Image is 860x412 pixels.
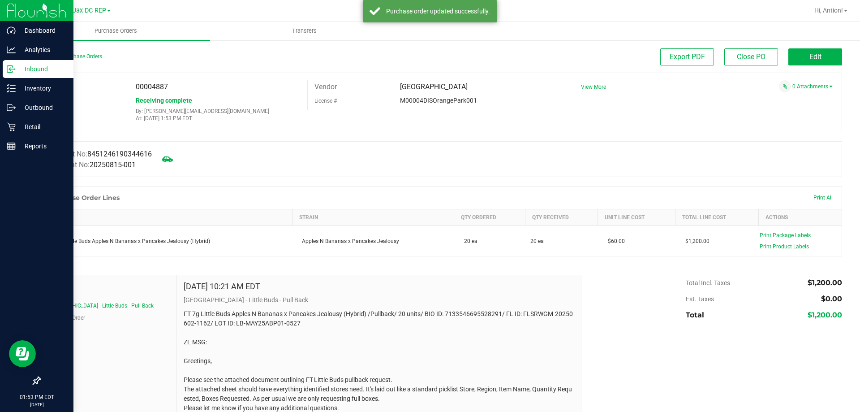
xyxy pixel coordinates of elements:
[7,26,16,35] inline-svg: Dashboard
[292,209,454,226] th: Strain
[808,278,842,287] span: $1,200.00
[9,340,36,367] iframe: Resource center
[760,232,811,239] span: Print Package Labels
[530,237,544,245] span: 20 ea
[16,141,69,152] p: Reports
[821,295,842,303] span: $0.00
[809,52,821,61] span: Edit
[297,238,399,244] span: Apples N Bananas x Pancakes Jealousy
[47,302,154,310] button: [GEOGRAPHIC_DATA] - Little Buds - Pull Back
[724,48,778,65] button: Close PO
[779,80,791,92] span: Attach a document
[681,238,709,244] span: $1,200.00
[16,121,69,132] p: Retail
[603,238,625,244] span: $60.00
[758,209,842,226] th: Actions
[73,7,106,14] span: Jax DC REP
[760,243,809,250] span: Print Product Labels
[686,279,730,286] span: Total Incl. Taxes
[16,83,69,94] p: Inventory
[7,45,16,54] inline-svg: Analytics
[16,102,69,113] p: Outbound
[90,160,136,169] span: 20250815-001
[40,209,292,226] th: Item
[454,209,525,226] th: Qty Ordered
[4,401,69,408] p: [DATE]
[4,393,69,401] p: 01:53 PM EDT
[136,97,192,104] span: Receiving complete
[21,22,210,40] a: Purchase Orders
[87,150,152,158] span: 8451246190344616
[792,83,833,90] a: 0 Attachments
[660,48,714,65] button: Export PDF
[581,84,606,90] a: View More
[16,44,69,55] p: Analytics
[184,295,574,305] p: [GEOGRAPHIC_DATA] - Little Buds - Pull Back
[598,209,675,226] th: Unit Line Cost
[47,160,136,170] label: Shipment No:
[136,115,301,121] p: At: [DATE] 1:53 PM EDT
[46,237,287,245] div: FT 7g Little Buds Apples N Bananas x Pancakes Jealousy (Hybrid)
[460,238,477,244] span: 20 ea
[314,94,337,108] label: License #
[7,122,16,131] inline-svg: Retail
[314,80,337,94] label: Vendor
[280,27,329,35] span: Transfers
[16,64,69,74] p: Inbound
[385,7,490,16] div: Purchase order updated successfully.
[675,209,759,226] th: Total Line Cost
[159,150,176,168] span: Mark as not Arrived
[7,65,16,74] inline-svg: Inbound
[525,209,598,226] th: Qty Received
[814,7,843,14] span: Hi, Antion!
[737,52,765,61] span: Close PO
[136,82,168,91] span: 00004887
[47,282,170,293] span: Notes
[400,97,477,104] span: M00004DISOrangePark001
[686,311,704,319] span: Total
[813,195,833,201] span: Print All
[7,84,16,93] inline-svg: Inventory
[7,142,16,151] inline-svg: Reports
[7,103,16,112] inline-svg: Outbound
[184,282,260,291] h4: [DATE] 10:21 AM EDT
[49,194,120,201] h1: Purchase Order Lines
[670,52,705,61] span: Export PDF
[788,48,842,65] button: Edit
[16,25,69,36] p: Dashboard
[686,295,714,303] span: Est. Taxes
[400,82,468,91] span: [GEOGRAPHIC_DATA]
[136,108,301,114] p: By: [PERSON_NAME][EMAIL_ADDRESS][DOMAIN_NAME]
[47,149,152,160] label: Manifest No:
[82,27,149,35] span: Purchase Orders
[210,22,399,40] a: Transfers
[808,311,842,319] span: $1,200.00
